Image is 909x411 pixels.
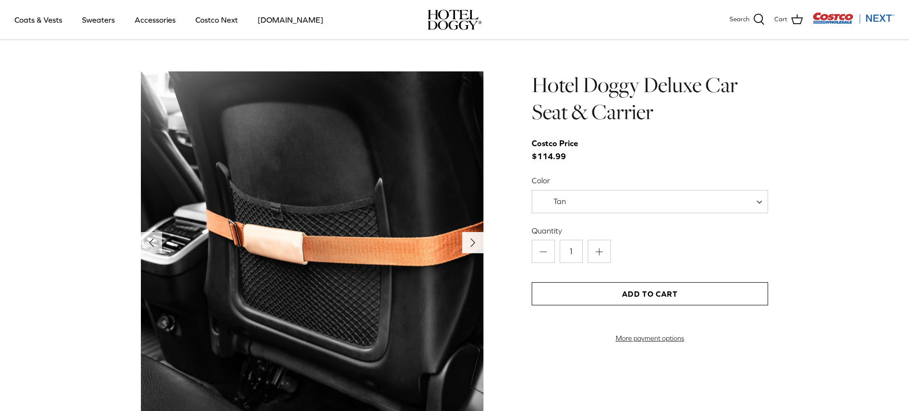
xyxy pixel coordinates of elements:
[532,190,768,213] span: Tan
[532,175,768,186] label: Color
[813,12,895,24] img: Costco Next
[126,3,184,36] a: Accessories
[730,14,765,26] a: Search
[141,232,162,253] button: Previous
[774,14,787,25] span: Cart
[532,282,768,305] button: Add to Cart
[813,18,895,26] a: Visit Costco Next
[6,3,71,36] a: Coats & Vests
[532,225,768,236] label: Quantity
[532,137,588,163] span: $114.99
[532,196,586,206] span: Tan
[187,3,247,36] a: Costco Next
[532,334,768,342] a: More payment options
[560,240,583,263] input: Quantity
[532,71,768,126] h1: Hotel Doggy Deluxe Car Seat & Carrier
[249,3,332,36] a: [DOMAIN_NAME]
[73,3,124,36] a: Sweaters
[730,14,749,25] span: Search
[462,232,483,253] button: Next
[427,10,482,30] img: hoteldoggycom
[532,137,578,150] div: Costco Price
[553,197,566,205] span: Tan
[427,10,482,30] a: hoteldoggy.com hoteldoggycom
[774,14,803,26] a: Cart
